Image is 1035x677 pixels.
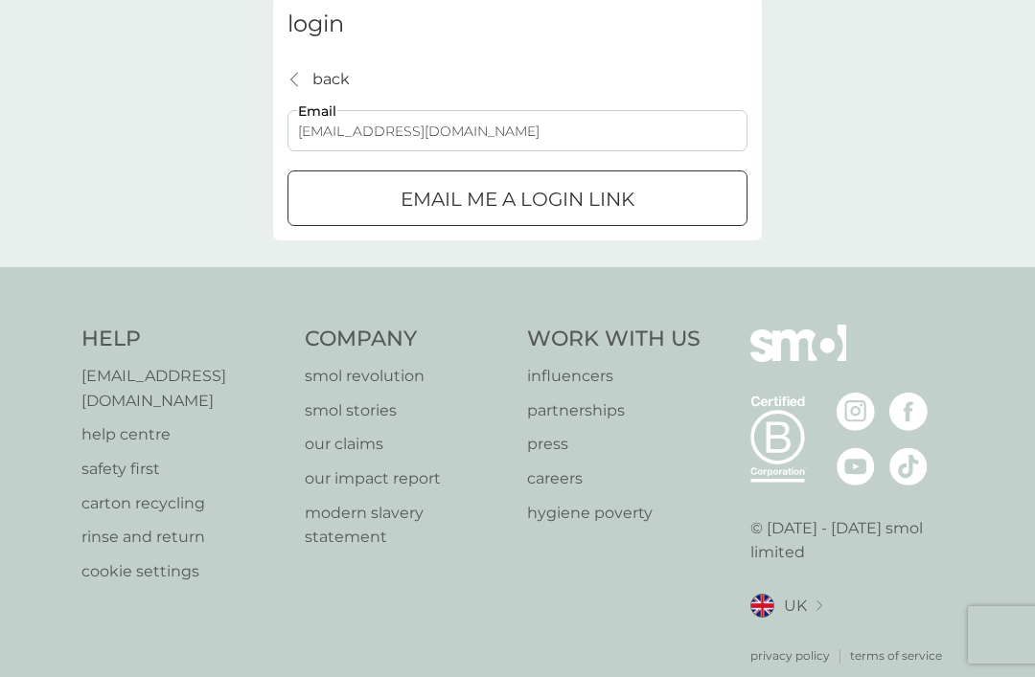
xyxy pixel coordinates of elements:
a: careers [527,466,701,491]
a: influencers [527,364,701,389]
a: terms of service [850,646,942,665]
p: © [DATE] - [DATE] smol limited [750,516,954,565]
img: smol [750,325,846,390]
a: privacy policy [750,646,830,665]
img: visit the smol Facebook page [889,393,928,431]
img: select a new location [816,600,822,611]
a: [EMAIL_ADDRESS][DOMAIN_NAME] [81,364,286,413]
a: partnerships [527,398,701,423]
h3: login [287,11,747,38]
a: hygiene poverty [527,501,701,526]
img: visit the smol Instagram page [837,393,875,431]
a: help centre [81,422,286,447]
img: visit the smol Youtube page [837,447,875,485]
h4: Work With Us [527,325,701,354]
a: press [527,432,701,457]
span: UK [784,594,807,619]
h4: Help [81,325,286,354]
a: modern slavery statement [305,501,509,550]
a: our impact report [305,466,509,491]
img: UK flag [750,594,774,618]
a: our claims [305,432,509,457]
img: visit the smol Tiktok page [889,447,928,485]
button: Email me a login link [287,170,747,226]
h4: Company [305,325,509,354]
a: rinse and return [81,525,286,550]
a: smol stories [305,398,509,423]
a: safety first [81,457,286,482]
p: back [312,67,350,92]
p: Email me a login link [401,184,634,214]
a: cookie settings [81,559,286,584]
a: smol revolution [305,364,509,389]
a: carton recycling [81,491,286,516]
